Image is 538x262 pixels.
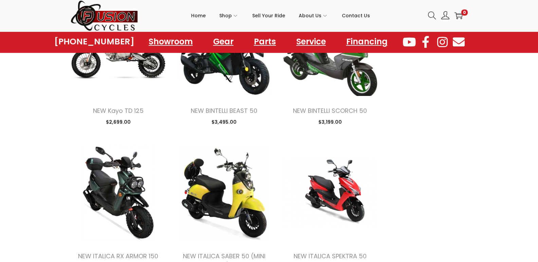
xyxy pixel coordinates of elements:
span: 3,199.00 [318,119,342,125]
a: 0 [454,12,463,20]
a: NEW ITALICA SPEKTRA 50 [294,252,367,260]
a: Financing [339,34,394,49]
span: 3,495.00 [211,119,237,125]
nav: Menu [142,34,394,49]
span: 2,699.00 [106,119,131,125]
span: $ [318,119,321,125]
span: $ [211,119,215,125]
a: Service [290,34,333,49]
nav: Primary navigation [138,0,423,31]
span: Sell Your Ride [252,7,285,24]
a: Contact Us [342,0,370,31]
a: NEW BINTELLI SCORCH 50 [293,106,367,115]
span: Contact Us [342,7,370,24]
a: Shop [219,0,239,31]
span: Home [191,7,206,24]
a: [PHONE_NUMBER] [54,37,134,46]
span: About Us [299,7,321,24]
a: NEW ITALICA RX ARMOR 150 [78,252,158,260]
a: Showroom [142,34,200,49]
a: About Us [299,0,328,31]
span: Shop [219,7,232,24]
a: NEW BINTELLI BEAST 50 [191,106,257,115]
a: Parts [247,34,283,49]
a: Home [191,0,206,31]
a: Sell Your Ride [252,0,285,31]
a: NEW Kayo TD 125 [93,106,144,115]
span: $ [106,119,109,125]
a: Gear [206,34,240,49]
